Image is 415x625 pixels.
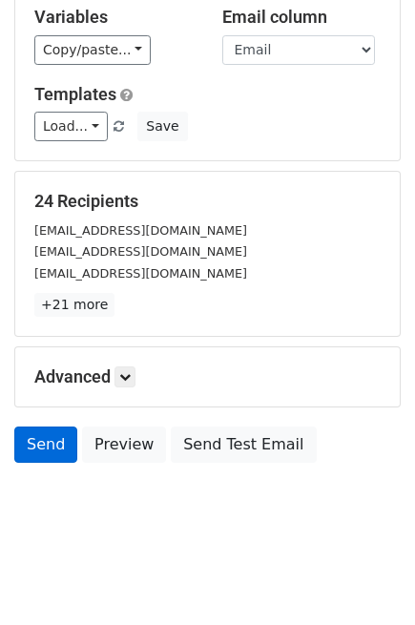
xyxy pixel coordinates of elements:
a: +21 more [34,293,114,317]
button: Save [137,112,187,141]
a: Send [14,427,77,463]
small: [EMAIL_ADDRESS][DOMAIN_NAME] [34,244,247,259]
h5: 24 Recipients [34,191,381,212]
h5: Advanced [34,366,381,387]
iframe: Chat Widget [320,533,415,625]
h5: Variables [34,7,194,28]
h5: Email column [222,7,382,28]
a: Preview [82,427,166,463]
a: Load... [34,112,108,141]
a: Send Test Email [171,427,316,463]
small: [EMAIL_ADDRESS][DOMAIN_NAME] [34,223,247,238]
a: Copy/paste... [34,35,151,65]
small: [EMAIL_ADDRESS][DOMAIN_NAME] [34,266,247,281]
a: Templates [34,84,116,104]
